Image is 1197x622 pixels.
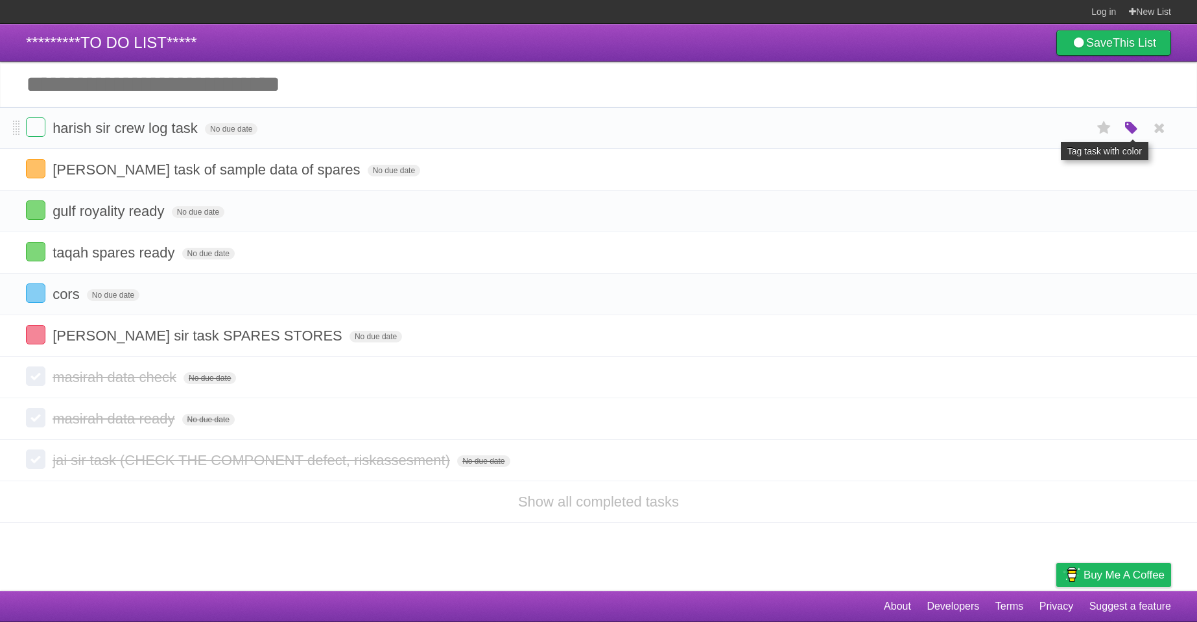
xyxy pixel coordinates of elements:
span: No due date [182,248,235,259]
label: Done [26,449,45,469]
a: Show all completed tasks [518,494,679,510]
span: No due date [184,372,236,384]
span: No due date [368,165,420,176]
span: No due date [457,455,510,467]
span: gulf royality ready [53,203,167,219]
span: harish sir crew log task [53,120,201,136]
label: Star task [1092,117,1117,139]
img: Buy me a coffee [1063,564,1080,586]
label: Done [26,366,45,386]
label: Done [26,283,45,303]
label: Done [26,117,45,137]
span: Buy me a coffee [1084,564,1165,586]
span: masirah data check [53,369,180,385]
a: Privacy [1039,594,1073,619]
span: No due date [350,331,402,342]
a: Terms [995,594,1024,619]
a: About [884,594,911,619]
a: SaveThis List [1056,30,1171,56]
span: No due date [87,289,139,301]
span: No due date [172,206,224,218]
label: Done [26,159,45,178]
span: No due date [205,123,257,135]
a: Suggest a feature [1089,594,1171,619]
a: Buy me a coffee [1056,563,1171,587]
span: [PERSON_NAME] task of sample data of spares [53,161,363,178]
a: Developers [927,594,979,619]
label: Done [26,200,45,220]
label: Done [26,242,45,261]
label: Done [26,325,45,344]
span: cors [53,286,83,302]
span: taqah spares ready [53,245,178,261]
span: No due date [182,414,235,425]
span: [PERSON_NAME] sir task SPARES STORES [53,328,346,344]
b: This List [1113,36,1156,49]
span: masirah data ready [53,411,178,427]
span: jai sir task (CHECK THE COMPONENT defect, riskassesment) [53,452,453,468]
label: Done [26,408,45,427]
